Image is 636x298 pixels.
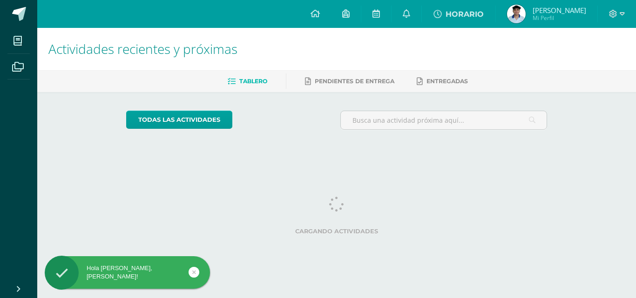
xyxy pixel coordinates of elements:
a: Tablero [228,74,267,89]
span: Mi Perfil [533,14,586,22]
div: Hola [PERSON_NAME], [PERSON_NAME]! [45,264,210,281]
span: HORARIO [446,10,484,19]
span: Tablero [239,78,267,85]
span: Pendientes de entrega [315,78,394,85]
img: 06c4c350a71096b837e7fba122916920.png [507,5,526,23]
a: todas las Actividades [126,111,232,129]
span: Entregadas [426,78,468,85]
input: Busca una actividad próxima aquí... [341,111,547,129]
a: Pendientes de entrega [305,74,394,89]
a: Entregadas [417,74,468,89]
label: Cargando actividades [126,228,548,235]
span: Actividades recientes y próximas [48,40,237,58]
span: [PERSON_NAME] [533,6,586,15]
